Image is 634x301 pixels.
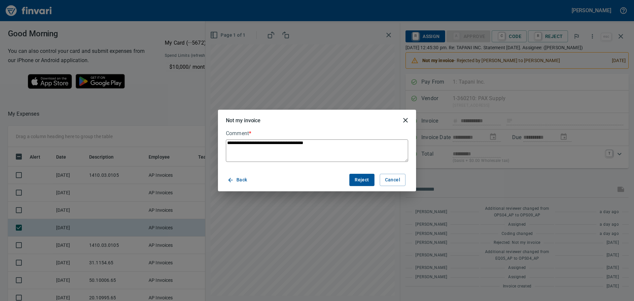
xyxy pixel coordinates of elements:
button: Cancel [380,174,405,186]
label: Comment [226,131,408,136]
button: Reject [349,174,374,186]
span: Reject [355,176,369,184]
span: Cancel [385,176,400,184]
button: close [398,112,413,128]
span: Back [229,176,247,184]
h5: Not my invoice [226,117,261,124]
button: Back [226,174,250,186]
